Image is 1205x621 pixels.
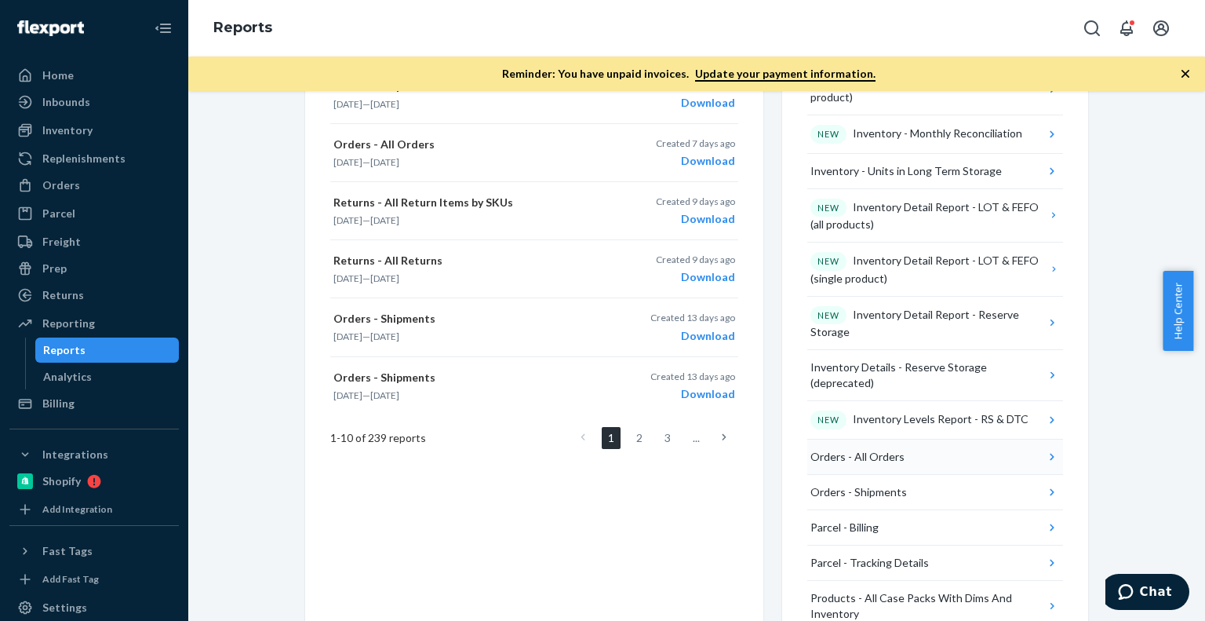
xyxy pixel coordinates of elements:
[656,95,735,111] div: Download
[42,543,93,559] div: Fast Tags
[42,287,84,303] div: Returns
[810,360,1044,391] div: Inventory Details - Reserve Storage (deprecated)
[9,469,179,494] a: Shopify
[333,272,362,284] time: [DATE]
[807,350,1063,401] button: Inventory Details - Reserve Storage (deprecated)
[695,67,876,82] a: Update your payment information.
[333,98,362,110] time: [DATE]
[807,189,1063,243] button: NEWInventory Detail Report - LOT & FEFO (all products)
[333,389,362,401] time: [DATE]
[502,66,876,82] p: Reminder: You have unpaid invoices.
[9,595,179,620] a: Settings
[602,427,621,449] a: Page 1 is your current page
[330,357,738,415] button: Orders - Shipments[DATE]—[DATE]Created 13 days agoDownload
[650,386,735,402] div: Download
[333,214,599,227] p: —
[42,177,80,193] div: Orders
[807,401,1063,440] button: NEWInventory Levels Report - RS & DTC
[370,98,399,110] time: [DATE]
[9,391,179,416] a: Billing
[333,370,599,385] p: Orders - Shipments
[810,163,1002,179] div: Inventory - Units in Long Term Storage
[656,269,735,285] div: Download
[201,5,285,51] ol: breadcrumbs
[333,214,362,226] time: [DATE]
[42,502,112,516] div: Add Integration
[650,370,735,383] p: Created 13 days ago
[9,201,179,226] a: Parcel
[42,206,75,221] div: Parcel
[810,520,879,535] div: Parcel - Billing
[9,539,179,564] button: Fast Tags
[213,19,272,36] a: Reports
[17,20,84,36] img: Flexport logo
[35,364,180,389] a: Analytics
[9,89,179,115] a: Inbounds
[9,500,179,519] a: Add Integration
[807,297,1063,351] button: NEWInventory Detail Report - Reserve Storage
[1105,574,1189,613] iframe: Opens a widget where you can chat to one of our agents
[810,199,1047,233] div: Inventory Detail Report - LOT & FEFO (all products)
[330,124,738,182] button: Orders - All Orders[DATE]—[DATE]Created 7 days agoDownload
[817,414,839,426] p: NEW
[650,311,735,324] p: Created 13 days ago
[42,396,75,411] div: Billing
[330,182,738,240] button: Returns - All Return Items by SKUs[DATE]—[DATE]Created 9 days agoDownload
[9,118,179,143] a: Inventory
[1163,271,1193,351] button: Help Center
[817,202,839,214] p: NEW
[333,195,599,210] p: Returns - All Return Items by SKUs
[807,243,1063,297] button: NEWInventory Detail Report - LOT & FEFO (single product)
[817,255,839,268] p: NEW
[810,306,1045,341] div: Inventory Detail Report - Reserve Storage
[330,66,738,124] button: Orders - Shipments[DATE]—[DATE]Created 6 days agoDownload
[42,473,81,489] div: Shopify
[370,214,399,226] time: [DATE]
[650,328,735,344] div: Download
[333,311,599,327] p: Orders - Shipments
[42,447,108,462] div: Integrations
[9,229,179,254] a: Freight
[9,173,179,198] a: Orders
[42,68,74,83] div: Home
[333,97,599,111] p: —
[686,427,705,449] li: ...
[333,156,362,168] time: [DATE]
[658,427,677,449] a: Page 3
[42,600,87,616] div: Settings
[330,240,738,298] button: Returns - All Returns[DATE]—[DATE]Created 9 days agoDownload
[807,510,1063,546] button: Parcel - Billing
[807,546,1063,581] button: Parcel - Tracking Details
[810,252,1047,287] div: Inventory Detail Report - LOT & FEFO (single product)
[1145,13,1177,44] button: Open account menu
[807,440,1063,475] button: Orders - All Orders
[9,63,179,88] a: Home
[817,128,839,141] p: NEW
[1076,13,1108,44] button: Open Search Box
[9,256,179,281] a: Prep
[807,115,1063,154] button: NEWInventory - Monthly Reconciliation
[370,331,399,342] time: [DATE]
[630,427,649,449] a: Page 2
[1111,13,1142,44] button: Open notifications
[9,283,179,308] a: Returns
[370,156,399,168] time: [DATE]
[810,125,1022,144] div: Inventory - Monthly Reconciliation
[333,137,599,152] p: Orders - All Orders
[333,155,599,169] p: —
[810,555,929,571] div: Parcel - Tracking Details
[9,146,179,171] a: Replenishments
[42,151,126,166] div: Replenishments
[9,311,179,336] a: Reporting
[817,309,839,322] p: NEW
[810,484,907,500] div: Orders - Shipments
[42,261,67,276] div: Prep
[43,342,86,358] div: Reports
[42,94,90,110] div: Inbounds
[333,389,599,402] p: —
[807,475,1063,510] button: Orders - Shipments
[42,572,99,586] div: Add Fast Tag
[42,316,95,331] div: Reporting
